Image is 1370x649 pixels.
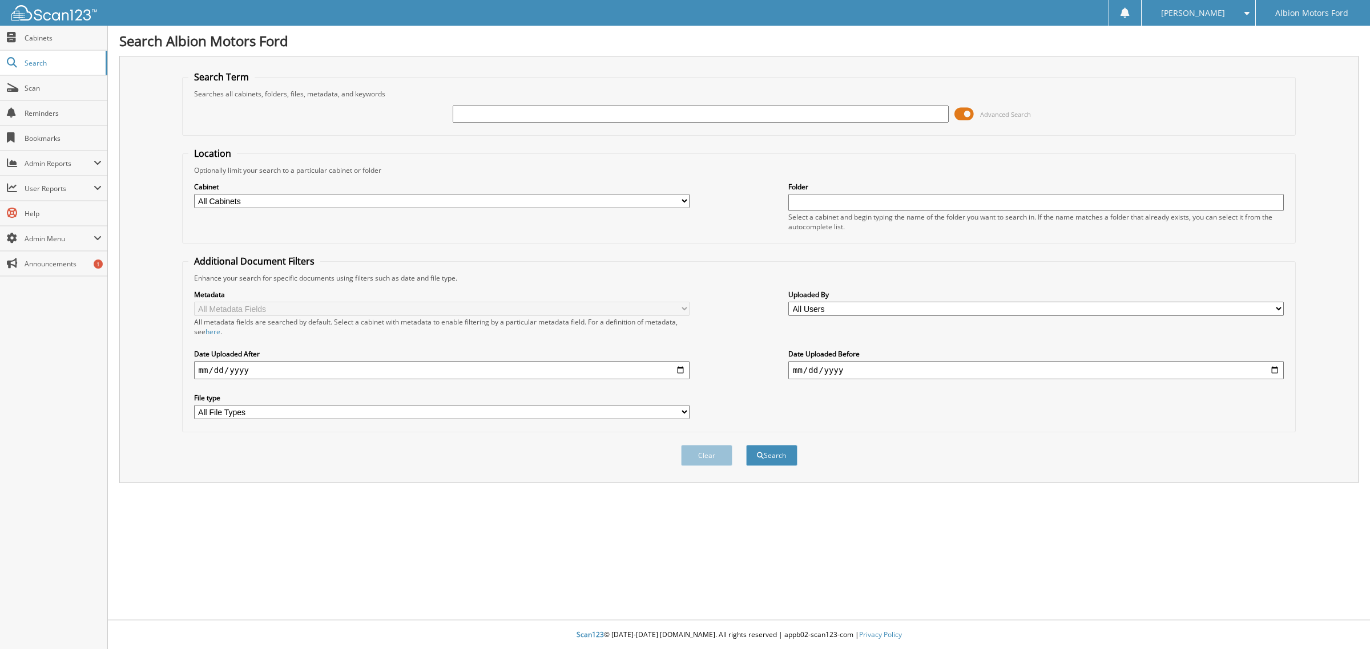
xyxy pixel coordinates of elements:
div: 1 [94,259,103,269]
span: Reminders [25,108,102,118]
span: Albion Motors Ford [1275,10,1348,17]
span: Advanced Search [980,110,1031,119]
span: Admin Menu [25,234,94,244]
span: Cabinets [25,33,102,43]
span: Help [25,209,102,218]
img: scan123-logo-white.svg [11,5,97,21]
span: User Reports [25,184,94,193]
label: Folder [788,182,1284,192]
div: All metadata fields are searched by default. Select a cabinet with metadata to enable filtering b... [194,317,690,336]
button: Clear [681,445,732,466]
button: Search [746,445,797,466]
a: Privacy Policy [859,630,902,639]
label: Date Uploaded Before [788,349,1284,359]
div: Select a cabinet and begin typing the name of the folder you want to search in. If the name match... [788,212,1284,232]
div: Enhance your search for specific documents using filters such as date and file type. [188,273,1290,283]
label: Metadata [194,290,690,299]
div: Optionally limit your search to a particular cabinet or folder [188,165,1290,175]
legend: Additional Document Filters [188,255,320,267]
span: Scan [25,83,102,93]
label: Date Uploaded After [194,349,690,359]
div: © [DATE]-[DATE] [DOMAIN_NAME]. All rights reserved | appb02-scan123-com | [108,621,1370,649]
div: Searches all cabinets, folders, files, metadata, and keywords [188,89,1290,99]
span: Search [25,58,100,68]
h1: Search Albion Motors Ford [119,31,1359,50]
span: Announcements [25,259,102,269]
input: end [788,361,1284,379]
span: Scan123 [577,630,604,639]
a: here [205,327,220,336]
legend: Location [188,147,237,160]
legend: Search Term [188,71,255,83]
span: [PERSON_NAME] [1161,10,1225,17]
label: Uploaded By [788,290,1284,299]
input: start [194,361,690,379]
span: Admin Reports [25,159,94,168]
label: File type [194,393,690,403]
label: Cabinet [194,182,690,192]
span: Bookmarks [25,133,102,143]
